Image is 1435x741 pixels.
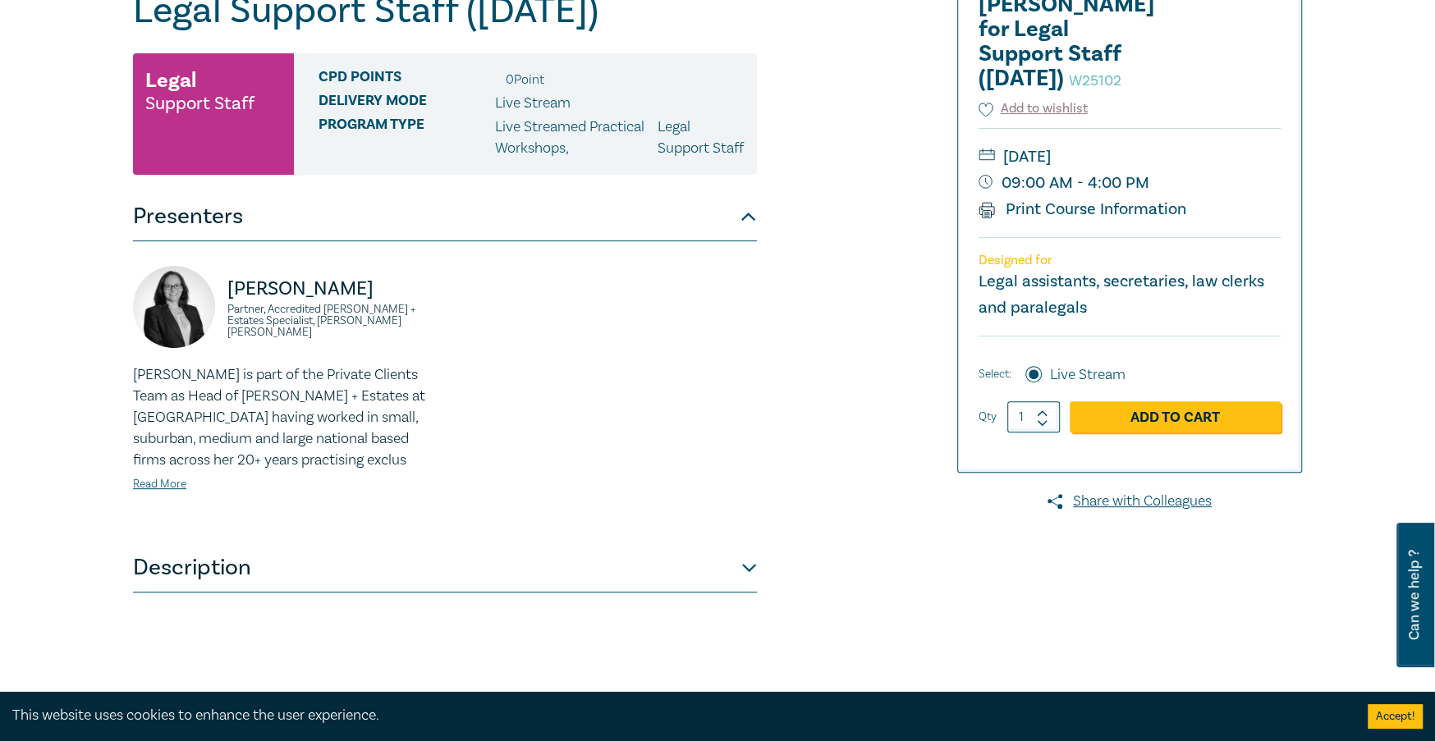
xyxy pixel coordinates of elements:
li: 0 Point [506,69,544,90]
span: CPD Points [319,69,495,90]
button: Presenters [133,192,757,241]
button: Accept cookies [1368,704,1423,729]
input: 1 [1007,401,1060,432]
a: Print Course Information [979,199,1186,220]
img: https://s3.ap-southeast-2.amazonaws.com/leo-cussen-store-production-content/Contacts/Naomi%20Guye... [133,266,215,348]
span: Select: [979,365,1011,383]
a: Share with Colleagues [957,491,1302,512]
p: Designed for [979,253,1281,268]
button: Description [133,543,757,592]
p: Legal Support Staff [657,117,745,159]
label: Qty [979,408,997,426]
small: Partner, Accredited [PERSON_NAME] + Estates Specialist, [PERSON_NAME] [PERSON_NAME] [227,304,435,338]
small: 09:00 AM - 4:00 PM [979,170,1281,196]
a: Add to Cart [1070,401,1281,432]
p: [PERSON_NAME] [227,276,435,302]
label: Live Stream [1050,364,1126,386]
span: Program type [319,117,495,159]
small: W25102 [1069,71,1121,90]
span: Live Stream [495,94,571,112]
p: Live Streamed Practical Workshops , [495,117,657,159]
span: Delivery Mode [319,93,495,114]
small: Support Staff [145,95,254,112]
p: [PERSON_NAME] is part of the Private Clients Team as Head of [PERSON_NAME] + Estates at [GEOGRAPH... [133,364,435,471]
button: Add to wishlist [979,99,1088,118]
small: [DATE] [979,144,1281,170]
h3: Legal [145,66,196,95]
div: This website uses cookies to enhance the user experience. [12,705,1343,726]
a: Read More [133,477,186,492]
small: Legal assistants, secretaries, law clerks and paralegals [979,271,1264,318]
span: Can we help ? [1406,533,1422,657]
